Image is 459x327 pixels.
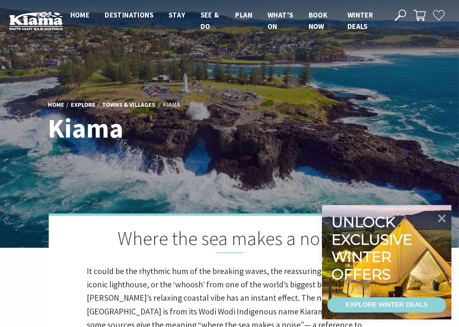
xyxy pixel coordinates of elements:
[346,297,427,313] div: EXPLORE WINTER DEALS
[201,10,219,31] span: See & Do
[347,10,373,31] span: Winter Deals
[105,10,153,19] span: Destinations
[327,297,446,313] a: EXPLORE WINTER DEALS
[63,9,386,32] nav: Main Menu
[169,10,185,19] span: Stay
[71,101,96,109] a: Explore
[235,10,252,19] span: Plan
[48,114,263,143] h1: Kiama
[331,213,416,283] div: Unlock exclusive winter offers
[309,10,328,31] span: Book now
[163,100,180,110] li: Kiama
[48,101,64,109] a: Home
[268,10,293,31] span: What’s On
[70,10,90,19] span: Home
[102,101,155,109] a: Towns & Villages
[9,11,63,30] img: Kiama Logo
[87,227,372,253] h2: Where the sea makes a noise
